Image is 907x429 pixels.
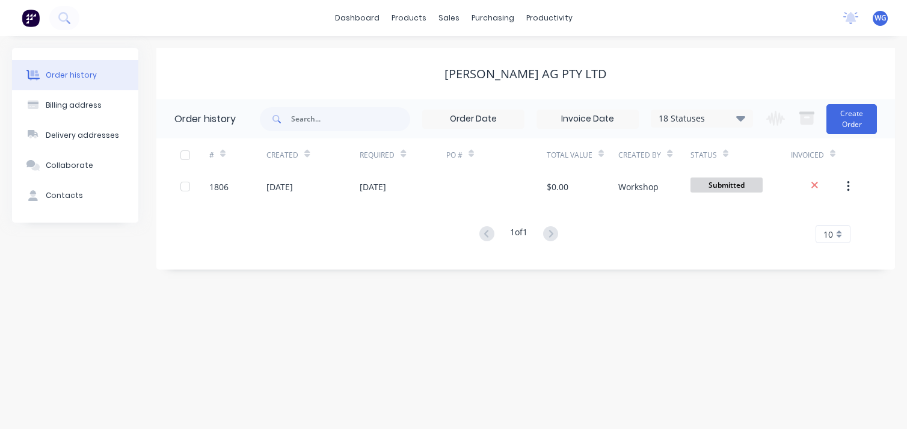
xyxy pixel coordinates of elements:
div: 1 of 1 [510,226,527,243]
div: Total Value [547,150,592,161]
div: $0.00 [547,181,568,193]
button: Contacts [12,181,138,211]
div: Collaborate [46,160,93,171]
div: Created By [618,138,690,171]
div: Billing address [46,100,102,111]
div: Contacts [46,190,83,201]
div: Total Value [547,138,618,171]
button: Billing address [12,90,138,120]
div: PO # [446,150,463,161]
div: [DATE] [360,181,386,193]
div: Status [690,138,791,171]
div: Status [690,150,717,161]
div: [PERSON_NAME] Ag Pty Ltd [444,67,607,81]
div: Order history [174,112,236,126]
div: Created [266,138,360,171]
div: Created [266,150,298,161]
div: Created By [618,150,661,161]
span: Submitted [690,177,763,193]
button: Create Order [826,104,877,134]
div: 18 Statuses [651,112,752,125]
div: Invoiced [791,150,824,161]
input: Order Date [423,110,524,128]
div: Delivery addresses [46,130,119,141]
div: products [386,9,432,27]
div: Required [360,150,395,161]
div: purchasing [466,9,520,27]
div: productivity [520,9,579,27]
div: sales [432,9,466,27]
button: Collaborate [12,150,138,181]
button: Order history [12,60,138,90]
div: 1806 [209,181,229,193]
span: 10 [823,228,833,241]
img: Factory [22,9,40,27]
div: Workshop [618,181,659,193]
input: Search... [291,107,410,131]
div: Required [360,138,446,171]
a: dashboard [329,9,386,27]
div: # [209,138,267,171]
div: # [209,150,214,161]
input: Invoice Date [537,110,638,128]
button: Delivery addresses [12,120,138,150]
div: PO # [446,138,547,171]
span: WG [875,13,887,23]
div: [DATE] [266,181,293,193]
div: Invoiced [791,138,849,171]
div: Order history [46,70,97,81]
